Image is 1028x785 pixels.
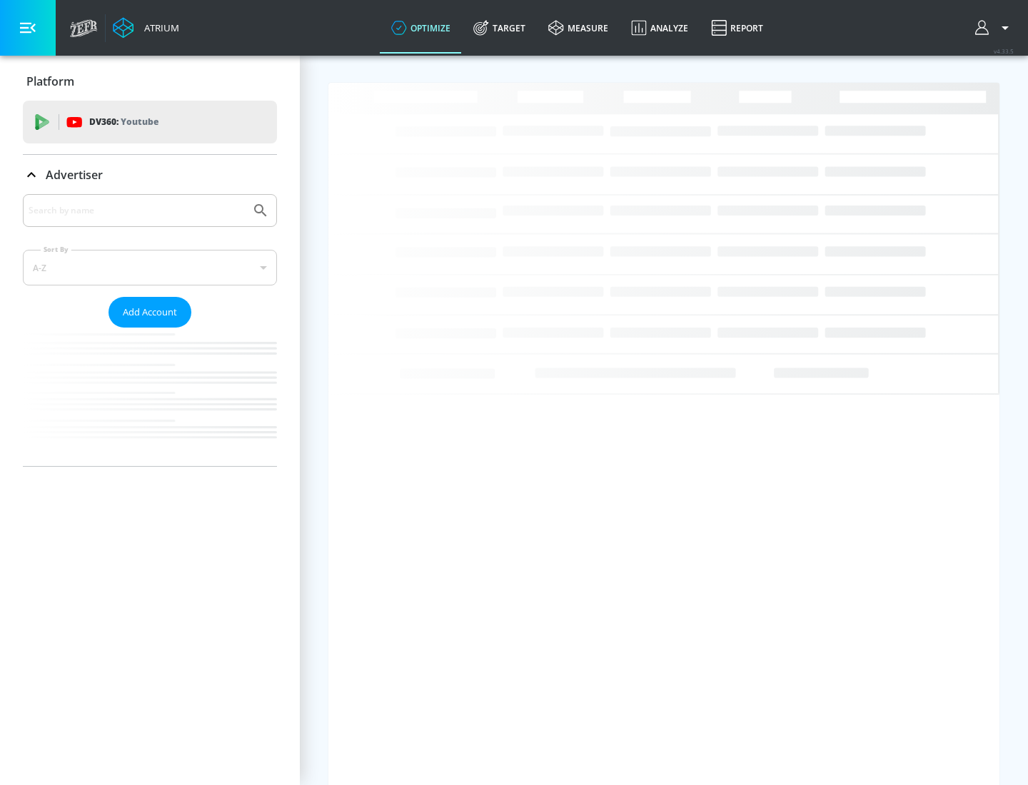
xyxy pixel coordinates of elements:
p: Advertiser [46,167,103,183]
button: Add Account [109,297,191,328]
label: Sort By [41,245,71,254]
a: optimize [380,2,462,54]
a: Atrium [113,17,179,39]
a: Target [462,2,537,54]
a: measure [537,2,620,54]
nav: list of Advertiser [23,328,277,466]
div: DV360: Youtube [23,101,277,143]
p: Youtube [121,114,158,129]
span: Add Account [123,304,177,320]
span: v 4.33.5 [994,47,1014,55]
div: Atrium [138,21,179,34]
div: Advertiser [23,194,277,466]
input: Search by name [29,201,245,220]
div: Platform [23,61,277,101]
a: Analyze [620,2,700,54]
p: Platform [26,74,74,89]
div: A-Z [23,250,277,285]
p: DV360: [89,114,158,130]
a: Report [700,2,775,54]
div: Advertiser [23,155,277,195]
